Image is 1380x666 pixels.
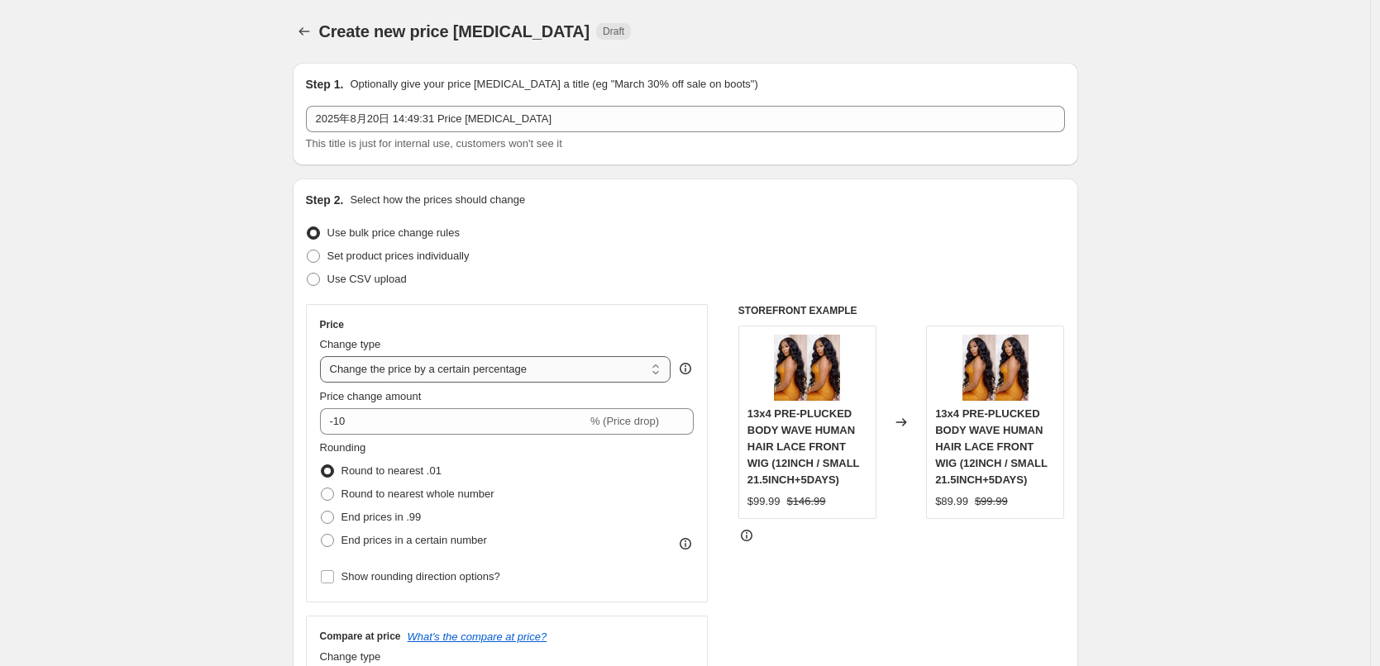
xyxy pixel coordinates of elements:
button: Price change jobs [293,20,316,43]
p: Select how the prices should change [350,192,525,208]
span: Rounding [320,441,366,454]
h2: Step 1. [306,76,344,93]
span: Price change amount [320,390,422,402]
h3: Price [320,318,344,331]
h2: Step 2. [306,192,344,208]
span: Change type [320,650,381,663]
span: 13x4 PRE-PLUCKED BODY WAVE HUMAN HAIR LACE FRONT WIG (12INCH / SMALL 21.5INCH+5DAYS) [935,407,1048,486]
span: End prices in .99 [341,511,422,523]
span: % (Price drop) [590,415,659,427]
strike: $99.99 [975,493,1008,510]
span: Set product prices individually [327,250,470,262]
span: This title is just for internal use, customers won't see it [306,137,562,150]
span: Create new price [MEDICAL_DATA] [319,22,590,40]
span: End prices in a certain number [341,534,487,546]
span: Use bulk price change rules [327,226,460,239]
strike: $146.99 [787,493,826,510]
span: Show rounding direction options? [341,570,500,583]
div: help [677,360,694,377]
img: 13x4-pre-plucked-body-wave-human-hair-lace-front-wig-280_80x.jpg [774,335,840,401]
p: Optionally give your price [MEDICAL_DATA] a title (eg "March 30% off sale on boots") [350,76,757,93]
img: 13x4-pre-plucked-body-wave-human-hair-lace-front-wig-280_80x.jpg [962,335,1029,401]
h6: STOREFRONT EXAMPLE [738,304,1065,317]
div: $89.99 [935,493,968,510]
span: Change type [320,338,381,350]
input: 30% off holiday sale [306,106,1065,132]
span: Draft [603,25,624,38]
span: Use CSV upload [327,273,407,285]
span: Round to nearest .01 [341,464,442,477]
button: What's the compare at price? [408,630,547,643]
input: -15 [320,408,587,435]
h3: Compare at price [320,630,401,643]
span: Round to nearest whole number [341,488,494,500]
div: $99.99 [747,493,781,510]
span: 13x4 PRE-PLUCKED BODY WAVE HUMAN HAIR LACE FRONT WIG (12INCH / SMALL 21.5INCH+5DAYS) [747,407,860,486]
